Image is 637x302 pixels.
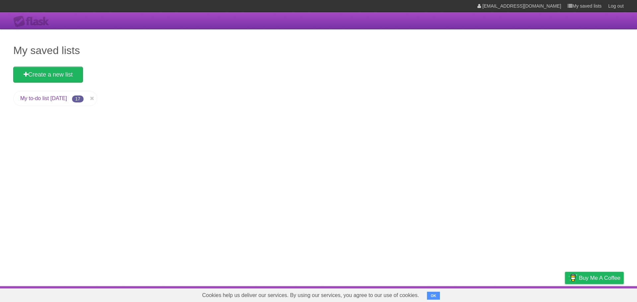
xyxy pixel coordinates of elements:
[195,289,426,302] span: Cookies help us deliver our services. By using our services, you agree to our use of cookies.
[534,288,548,300] a: Terms
[568,272,577,283] img: Buy me a coffee
[72,95,84,102] span: 17
[13,16,53,28] div: Flask
[582,288,624,300] a: Suggest a feature
[499,288,526,300] a: Developers
[20,95,67,101] a: My to-do list [DATE]
[556,288,574,300] a: Privacy
[13,42,624,58] h1: My saved lists
[477,288,491,300] a: About
[13,67,83,83] a: Create a new list
[579,272,620,284] span: Buy me a coffee
[427,292,440,300] button: OK
[565,272,624,284] a: Buy me a coffee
